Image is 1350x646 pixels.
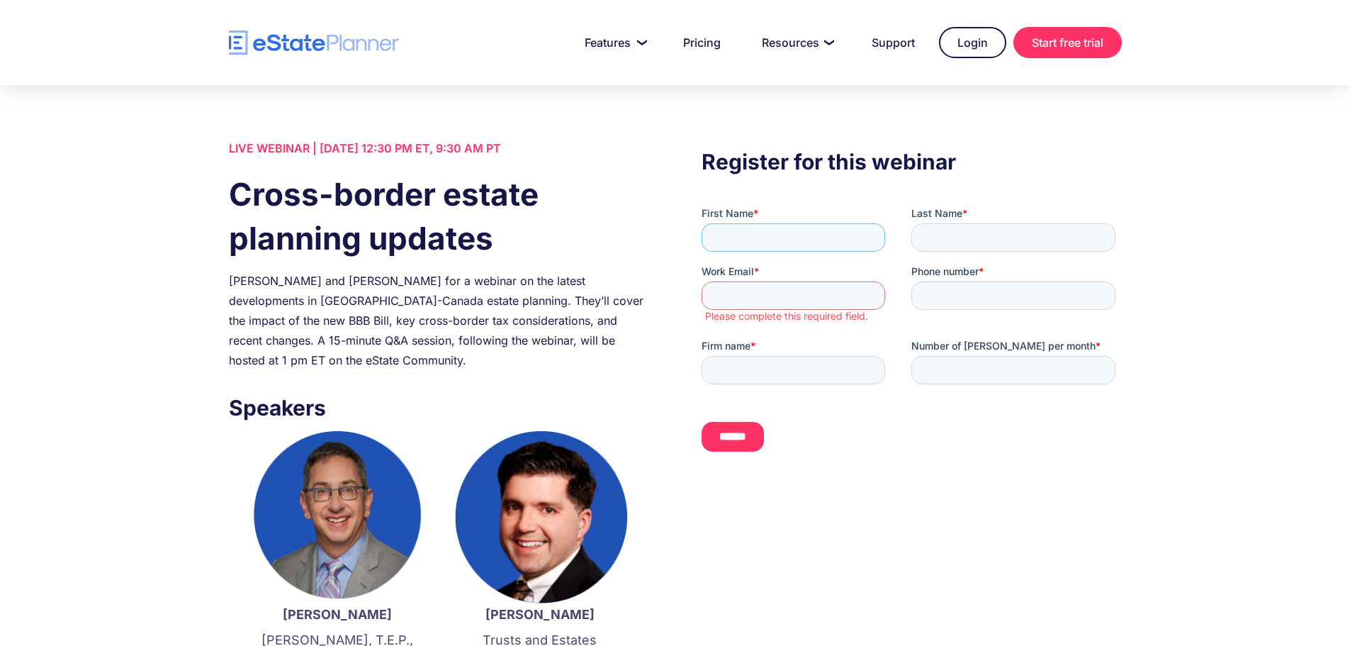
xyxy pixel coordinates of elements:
[1013,27,1122,58] a: Start free trial
[568,28,659,57] a: Features
[745,28,848,57] a: Resources
[283,607,392,622] strong: [PERSON_NAME]
[485,607,595,622] strong: [PERSON_NAME]
[855,28,932,57] a: Support
[666,28,738,57] a: Pricing
[229,172,648,260] h1: Cross-border estate planning updates
[229,271,648,370] div: [PERSON_NAME] and [PERSON_NAME] for a webinar on the latest developments in [GEOGRAPHIC_DATA]-Can...
[229,30,399,55] a: home
[229,391,648,424] h3: Speakers
[229,138,648,158] div: LIVE WEBINAR | [DATE] 12:30 PM ET, 9:30 AM PT
[702,145,1121,178] h3: Register for this webinar
[939,27,1006,58] a: Login
[702,206,1121,464] iframe: Form 0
